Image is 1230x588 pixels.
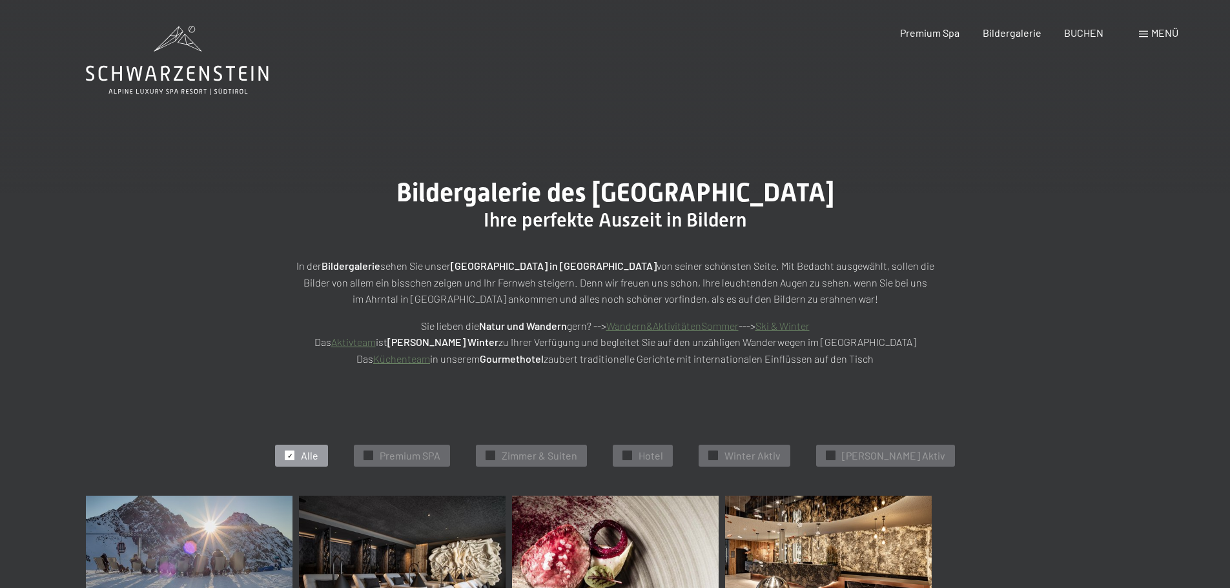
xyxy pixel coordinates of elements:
span: ✓ [287,451,292,460]
strong: Gourmethotel [480,352,544,365]
span: Hotel [639,449,663,463]
span: Zimmer & Suiten [502,449,577,463]
a: Bildergalerie [983,26,1041,39]
strong: [PERSON_NAME] Winter [387,336,498,348]
strong: Bildergalerie [322,259,380,272]
span: Ihre perfekte Auszeit in Bildern [484,208,746,231]
span: [PERSON_NAME] Aktiv [842,449,945,463]
a: Küchenteam [373,352,430,365]
span: Alle [301,449,318,463]
span: ✓ [828,451,834,460]
a: Aktivteam [331,336,376,348]
span: ✓ [625,451,630,460]
p: Sie lieben die gern? --> ---> Das ist zu Ihrer Verfügung und begleitet Sie auf den unzähligen Wan... [292,318,938,367]
span: ✓ [366,451,371,460]
a: Ski & Winter [755,319,810,332]
span: Menü [1151,26,1178,39]
a: Wandern&AktivitätenSommer [606,319,739,332]
strong: Natur und Wandern [479,319,567,332]
span: Winter Aktiv [724,449,781,463]
a: BUCHEN [1064,26,1103,39]
span: ✓ [711,451,716,460]
span: ✓ [488,451,493,460]
span: Premium SPA [380,449,440,463]
span: Bildergalerie des [GEOGRAPHIC_DATA] [396,177,834,208]
strong: [GEOGRAPHIC_DATA] in [GEOGRAPHIC_DATA] [451,259,657,272]
a: Premium Spa [900,26,959,39]
p: In der sehen Sie unser von seiner schönsten Seite. Mit Bedacht ausgewählt, sollen die Bilder von ... [292,258,938,307]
